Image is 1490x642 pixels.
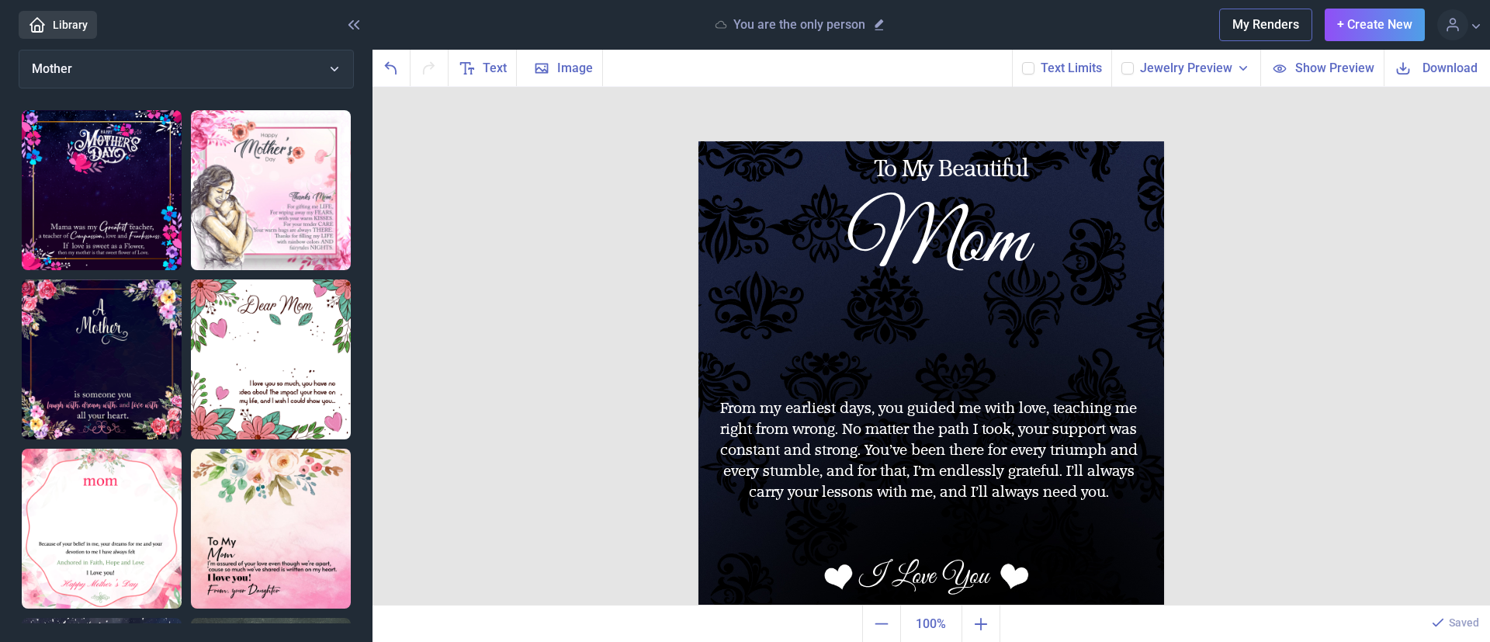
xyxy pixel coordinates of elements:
[1140,59,1251,78] button: Jewelry Preview
[900,606,962,642] button: Actual size
[1041,59,1102,78] button: Text Limits
[1295,59,1374,77] span: Show Preview
[191,449,351,609] img: Mom - I'm assured of your love
[32,61,72,76] span: Mother
[191,279,351,439] img: Dear Mom I love you so much
[411,50,449,86] button: Redo
[962,606,1000,642] button: Zoom in
[1219,9,1312,41] button: My Renders
[711,398,1147,529] div: From my earliest days, you guided me with love, teaching me right from wrong. No matter the path ...
[1384,50,1490,86] button: Download
[751,200,1124,264] div: Mom
[483,59,507,78] span: Text
[22,449,182,609] img: Message Card Mother day
[698,141,1164,607] img: b017.jpg
[765,158,1138,182] div: To My Beautiful
[1449,615,1479,630] p: Saved
[517,50,603,86] button: Image
[19,50,354,88] button: Mother
[1140,59,1232,78] span: Jewelry Preview
[1260,50,1384,86] button: Show Preview
[191,110,351,270] img: Thanks mom, for gifting me life
[372,50,411,86] button: Undo
[449,50,517,86] button: Text
[904,609,958,640] span: 100%
[1422,59,1478,77] span: Download
[22,110,182,270] img: Mama was my greatest teacher
[1325,9,1425,41] button: + Create New
[22,279,182,439] img: Mother is someone you laugh with
[862,606,900,642] button: Zoom out
[19,11,97,39] a: Library
[733,17,865,33] p: You are the only person
[816,563,1032,595] div: I Love You
[557,59,593,78] span: Image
